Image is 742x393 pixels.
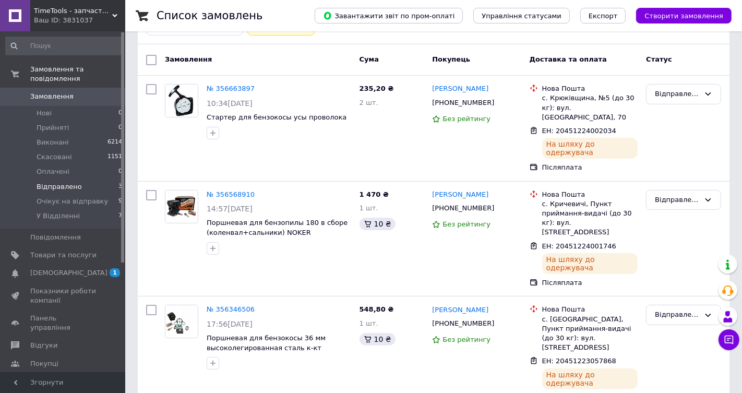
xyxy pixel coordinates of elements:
span: Cума [360,55,379,63]
span: [PHONE_NUMBER] [432,319,494,327]
button: Завантажити звіт по пром-оплаті [315,8,463,23]
span: Показники роботи компанії [30,287,97,305]
span: [DEMOGRAPHIC_DATA] [30,268,107,278]
span: 1 470 ₴ [360,190,389,198]
span: Відгуки [30,341,57,350]
a: № 356346506 [207,305,255,313]
span: Замовлення [30,92,74,101]
a: № 356568910 [207,190,255,198]
span: 1 шт. [360,204,378,212]
a: [PERSON_NAME] [432,190,488,200]
button: Управління статусами [473,8,570,23]
span: Без рейтингу [442,336,490,343]
span: Без рейтингу [442,220,490,228]
span: ЕН: 20451224001746 [542,242,616,250]
a: Поршневая для бензопилы 180 в сборе (коленвал+сальники) NOKER [207,219,348,236]
span: 548,80 ₴ [360,305,394,313]
div: 10 ₴ [360,218,396,230]
span: [PHONE_NUMBER] [432,99,494,106]
a: Фото товару [165,84,198,117]
div: Післяплата [542,278,638,288]
span: 3 [118,182,122,192]
div: Відправлено [655,89,700,100]
span: 9 [118,197,122,206]
div: На шляху до одержувача [542,253,638,274]
span: У Відділенні [37,211,80,221]
div: Нова Пошта [542,305,638,314]
span: 1 шт. [360,319,378,327]
span: Прийняті [37,123,69,133]
span: 14:57[DATE] [207,205,253,213]
span: 1 [110,268,120,277]
span: Експорт [589,12,618,20]
span: Виконані [37,138,69,147]
div: На шляху до одержувача [542,138,638,159]
span: Відправлено [37,182,82,192]
div: Відправлено [655,195,700,206]
img: Фото товару [165,194,198,219]
span: 7 [118,211,122,221]
span: 0 [118,109,122,118]
a: Фото товару [165,190,198,223]
span: [PHONE_NUMBER] [432,204,494,212]
div: Нова Пошта [542,190,638,199]
span: Створити замовлення [644,12,723,20]
img: Фото товару [165,85,198,117]
span: ЕН: 20451223057868 [542,357,616,365]
input: Пошук [5,37,123,55]
span: 1151 [107,152,122,162]
span: Очікує на відправку [37,197,108,206]
span: Товари та послуги [30,251,97,260]
span: Управління статусами [482,12,561,20]
span: Скасовані [37,152,72,162]
a: [PERSON_NAME] [432,84,488,94]
span: 2 шт. [360,99,378,106]
span: Без рейтингу [442,115,490,123]
span: Завантажити звіт по пром-оплаті [323,11,454,20]
span: Статус [646,55,672,63]
a: [PERSON_NAME] [432,305,488,315]
span: 235,20 ₴ [360,85,394,92]
div: Відправлено [655,309,700,320]
span: 0 [118,167,122,176]
span: Оплачені [37,167,69,176]
div: 10 ₴ [360,333,396,346]
div: Нова Пошта [542,84,638,93]
h1: Список замовлень [157,9,262,22]
span: Доставка та оплата [530,55,607,63]
img: Фото товару [165,305,198,338]
span: 10:34[DATE] [207,99,253,108]
div: с. [GEOGRAPHIC_DATA], Пункт приймання-видачі (до 30 кг): вул. [STREET_ADDRESS] [542,315,638,353]
span: 17:56[DATE] [207,320,253,328]
span: Замовлення та повідомлення [30,65,125,84]
span: ЕН: 20451224002034 [542,127,616,135]
button: Створити замовлення [636,8,732,23]
span: Покупець [432,55,470,63]
div: Ваш ID: 3831037 [34,16,125,25]
span: Замовлення [165,55,212,63]
div: с. Крюківщина, №5 (до 30 кг): вул. [GEOGRAPHIC_DATA], 70 [542,93,638,122]
a: Створити замовлення [626,11,732,19]
a: Поршневая для бензокосы 36 мм высоколегированная сталь к-кт прокладки NOKER [207,334,326,361]
span: Покупці [30,359,58,368]
span: Повідомлення [30,233,81,242]
button: Чат з покупцем [719,329,739,350]
div: с. Кричевичі, Пункт приймання-видачі (до 30 кг): вул. [STREET_ADDRESS] [542,199,638,237]
span: Нові [37,109,52,118]
span: Панель управління [30,314,97,332]
div: Післяплата [542,163,638,172]
span: 6214 [107,138,122,147]
a: Стартер для бензокосы усы проволока [207,113,346,121]
button: Експорт [580,8,626,23]
a: № 356663897 [207,85,255,92]
span: 0 [118,123,122,133]
span: TimeTools - запчастини для бензоінструментів [34,6,112,16]
div: На шляху до одержувача [542,368,638,389]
